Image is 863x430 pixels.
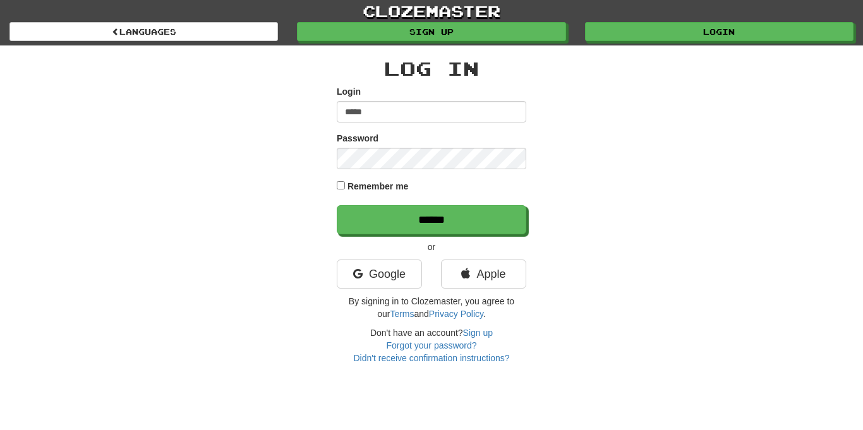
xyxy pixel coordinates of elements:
a: Sign up [463,328,493,338]
a: Languages [9,22,278,41]
a: Login [585,22,854,41]
label: Login [337,85,361,98]
a: Privacy Policy [429,309,483,319]
div: Don't have an account? [337,326,526,364]
a: Didn't receive confirmation instructions? [353,353,509,363]
a: Forgot your password? [386,340,476,350]
a: Google [337,260,422,289]
p: or [337,241,526,253]
a: Apple [441,260,526,289]
label: Password [337,132,378,145]
a: Terms [390,309,414,319]
a: Sign up [297,22,565,41]
h2: Log In [337,58,526,79]
label: Remember me [347,180,409,193]
p: By signing in to Clozemaster, you agree to our and . [337,295,526,320]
